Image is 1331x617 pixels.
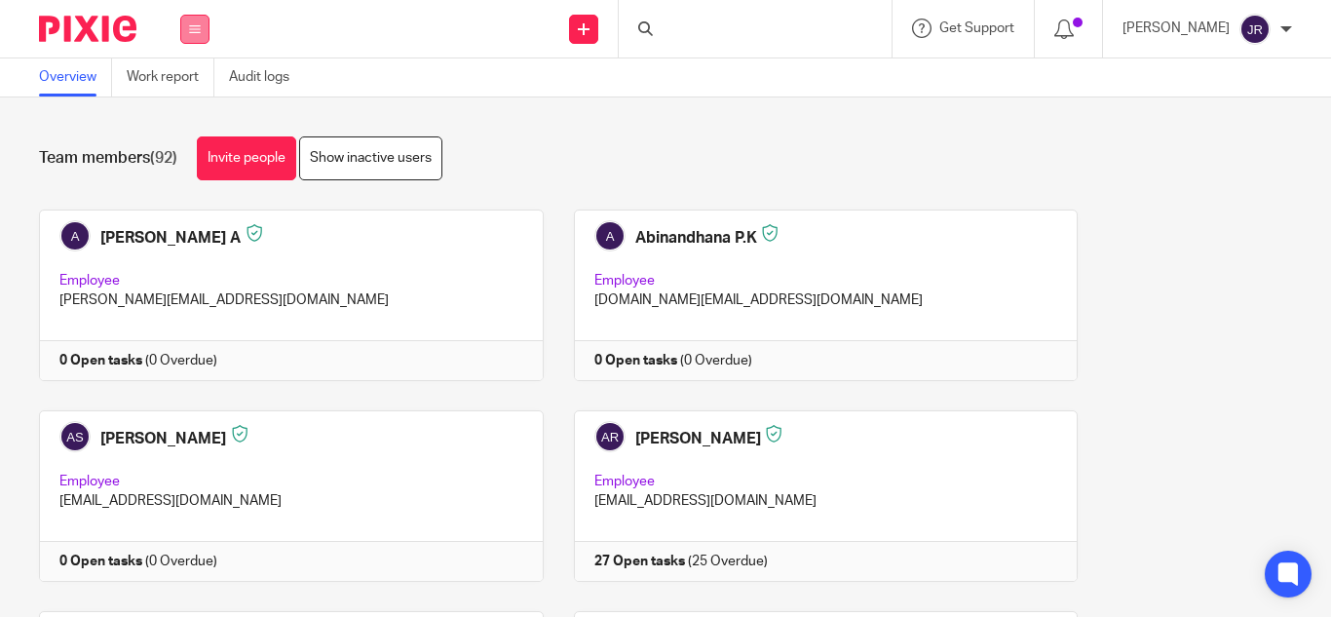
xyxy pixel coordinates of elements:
[150,150,177,166] span: (92)
[1239,14,1271,45] img: svg%3E
[197,136,296,180] a: Invite people
[127,58,214,96] a: Work report
[39,16,136,42] img: Pixie
[939,21,1014,35] span: Get Support
[1122,19,1230,38] p: [PERSON_NAME]
[299,136,442,180] a: Show inactive users
[39,148,177,169] h1: Team members
[229,58,304,96] a: Audit logs
[39,58,112,96] a: Overview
